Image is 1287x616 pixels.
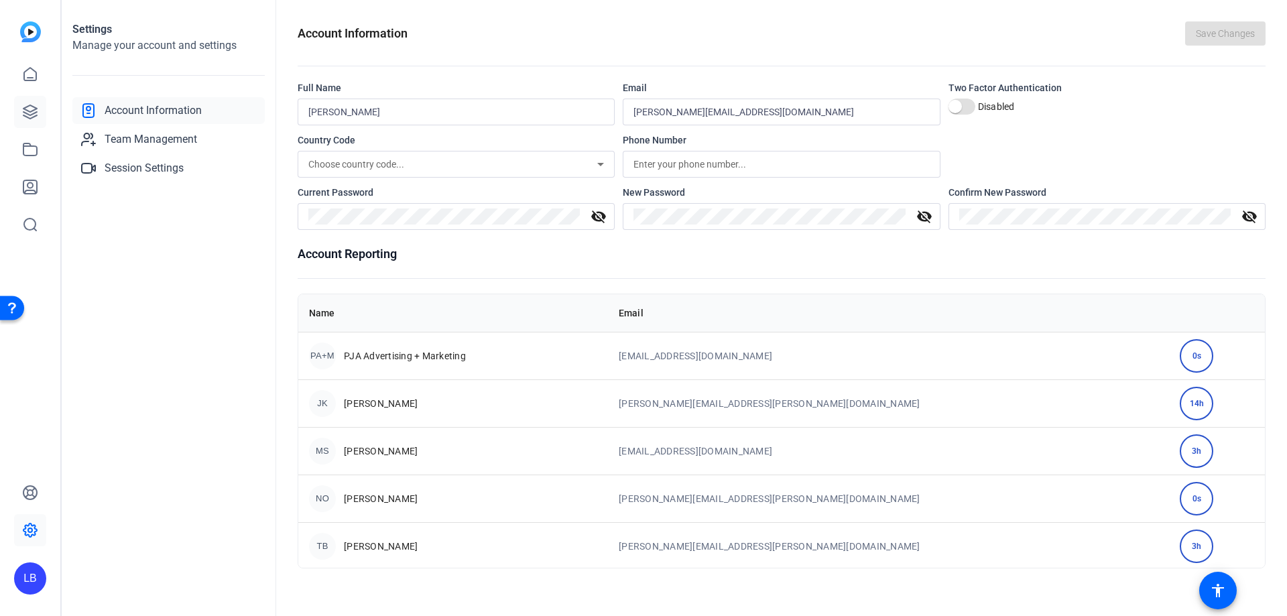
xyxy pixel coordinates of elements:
div: Current Password [298,186,615,199]
mat-icon: visibility_off [1233,208,1266,225]
img: blue-gradient.svg [20,21,41,42]
a: Account Information [72,97,265,124]
span: PJA Advertising + Marketing [344,349,466,363]
h2: Manage your account and settings [72,38,265,54]
td: [PERSON_NAME][EMAIL_ADDRESS][PERSON_NAME][DOMAIN_NAME] [608,522,1169,570]
span: Account Information [105,103,202,119]
div: LB [14,562,46,595]
div: 14h [1180,387,1213,420]
span: [PERSON_NAME] [344,397,418,410]
span: Choose country code... [308,159,404,170]
div: MS [309,438,336,465]
div: 0s [1180,482,1213,515]
span: Session Settings [105,160,184,176]
div: 0s [1180,339,1213,373]
a: Team Management [72,126,265,153]
span: [PERSON_NAME] [344,444,418,458]
input: Enter your phone number... [633,156,929,172]
div: 3h [1180,530,1213,563]
h1: Settings [72,21,265,38]
td: [EMAIL_ADDRESS][DOMAIN_NAME] [608,332,1169,379]
div: PA+M [309,343,336,369]
mat-icon: visibility_off [908,208,940,225]
div: Email [623,81,940,95]
div: Phone Number [623,133,940,147]
mat-icon: visibility_off [583,208,615,225]
div: TB [309,533,336,560]
div: 3h [1180,434,1213,468]
span: [PERSON_NAME] [344,540,418,553]
mat-icon: accessibility [1210,582,1226,599]
div: JK [309,390,336,417]
th: Name [298,294,608,332]
h1: Account Information [298,24,408,43]
div: Two Factor Authentication [948,81,1266,95]
td: [PERSON_NAME][EMAIL_ADDRESS][PERSON_NAME][DOMAIN_NAME] [608,379,1169,427]
div: New Password [623,186,940,199]
a: Session Settings [72,155,265,182]
td: [PERSON_NAME][EMAIL_ADDRESS][PERSON_NAME][DOMAIN_NAME] [608,475,1169,522]
td: [EMAIL_ADDRESS][DOMAIN_NAME] [608,427,1169,475]
div: NO [309,485,336,512]
span: Team Management [105,131,197,147]
div: Country Code [298,133,615,147]
th: Email [608,294,1169,332]
input: Enter your name... [308,104,604,120]
h1: Account Reporting [298,245,1266,263]
div: Full Name [298,81,615,95]
input: Enter your email... [633,104,929,120]
div: Confirm New Password [948,186,1266,199]
span: [PERSON_NAME] [344,492,418,505]
label: Disabled [975,100,1015,113]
